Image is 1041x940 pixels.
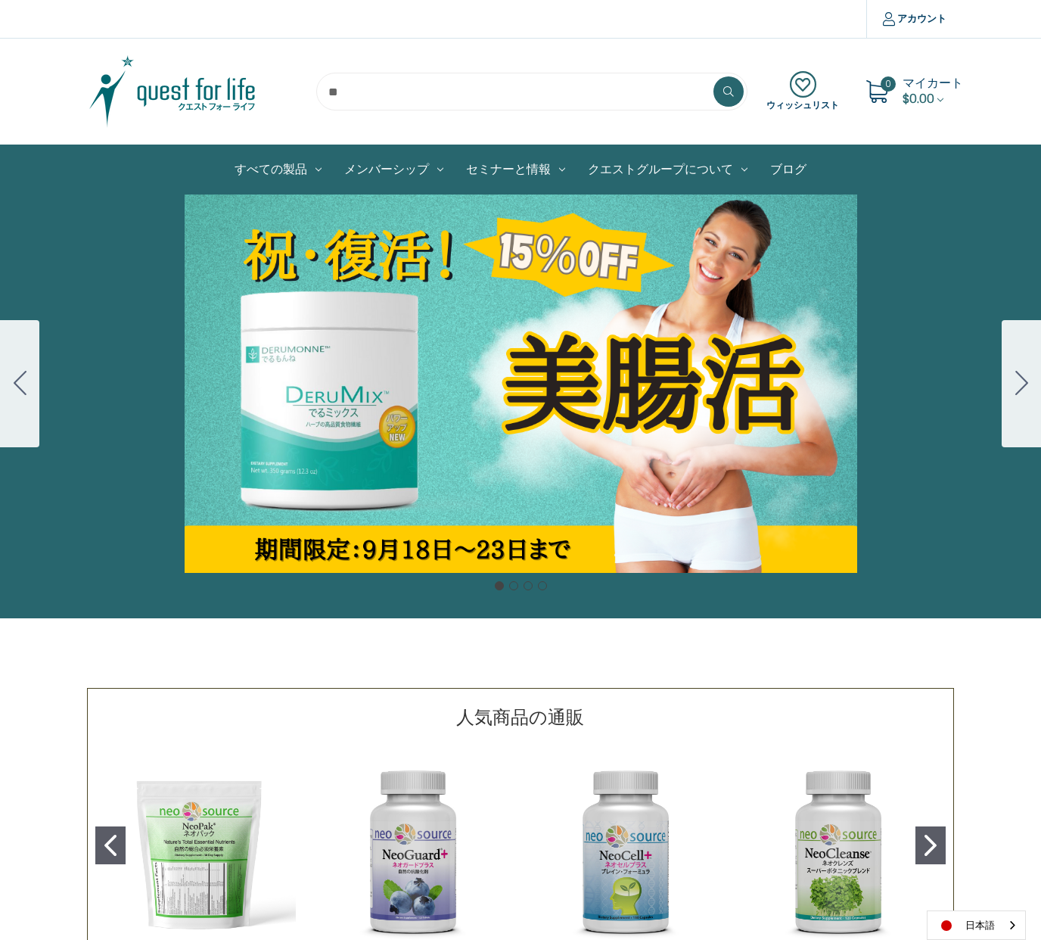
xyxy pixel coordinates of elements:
button: Go to slide 1 [95,826,126,864]
a: セミナーと情報 [455,145,576,194]
aside: Language selected: 日本語 [927,910,1026,940]
button: Go to slide 1 [495,581,504,590]
a: All Products [223,145,333,194]
a: Cart with 0 items [903,74,963,107]
a: ウィッシュリスト [766,71,839,112]
button: Go to slide 2 [915,826,946,864]
button: Go to slide 2 [509,581,518,590]
button: Go to slide 2 [1002,320,1041,447]
p: 人気商品の通販 [456,704,584,731]
span: $0.00 [903,90,934,107]
span: マイカート [903,74,963,92]
a: クエストグループについて [576,145,759,194]
div: Language [927,910,1026,940]
a: ブログ [759,145,818,194]
img: クエスト・グループ [78,54,267,129]
button: Go to slide 4 [538,581,547,590]
a: メンバーシップ [333,145,455,194]
a: 日本語 [928,911,1025,939]
span: 0 [881,76,896,92]
button: Go to slide 3 [524,581,533,590]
